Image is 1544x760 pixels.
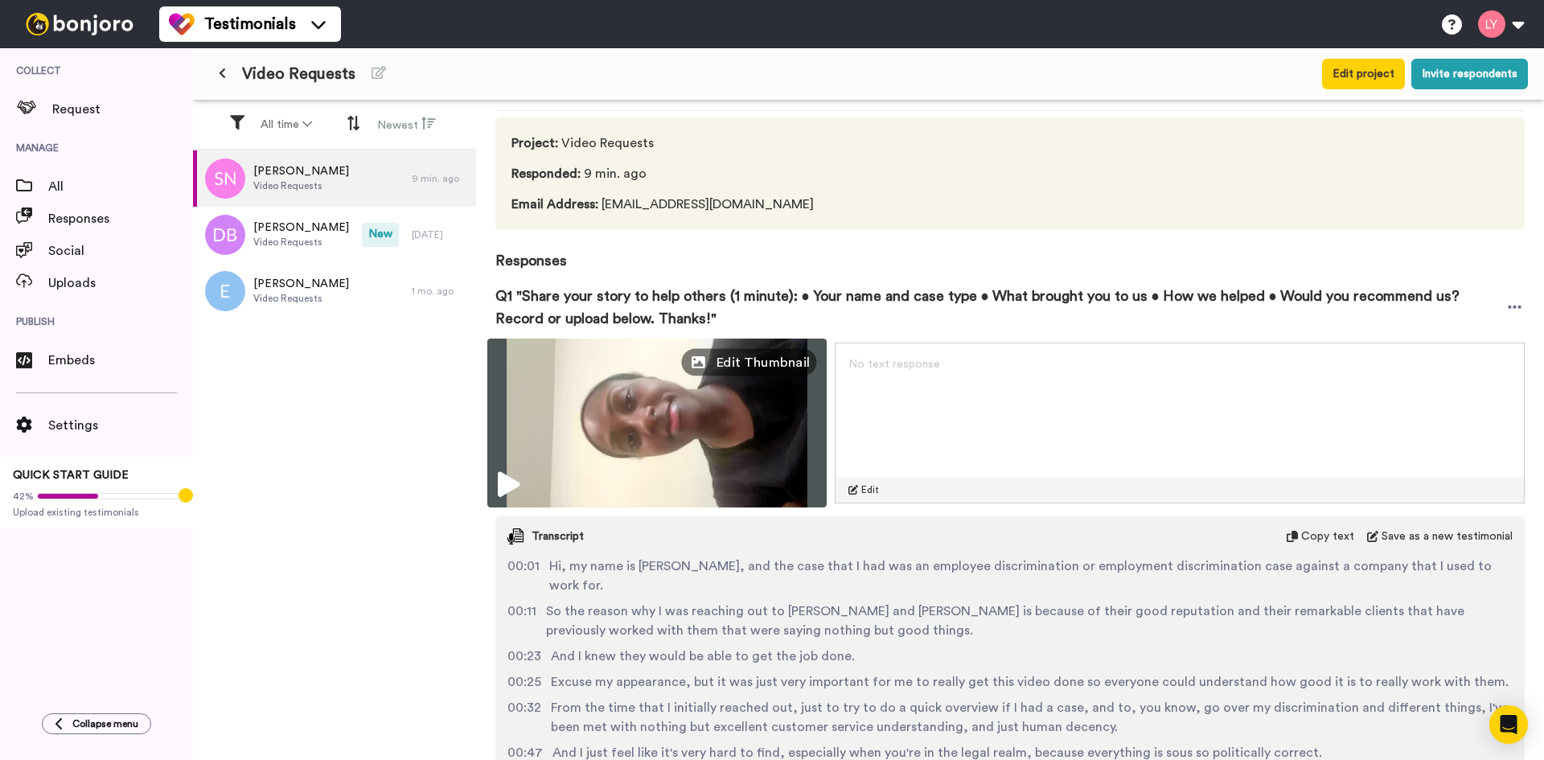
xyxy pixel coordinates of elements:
img: db.png [205,215,245,255]
span: 42% [13,490,34,503]
span: Responses [48,209,193,228]
span: QUICK START GUIDE [13,470,129,481]
span: Responses [495,230,1525,272]
span: Video Requests [253,179,349,192]
div: [DATE] [412,228,468,241]
span: 00:32 [507,698,541,737]
span: Video Requests [511,134,820,153]
span: 00:23 [507,647,541,666]
span: Social [48,241,193,261]
span: Uploads [48,273,193,293]
span: 9 min. ago [511,164,820,183]
span: Email Address : [511,198,598,211]
span: Responded : [511,167,581,180]
span: Video Requests [253,236,349,249]
span: Request [52,100,193,119]
div: Open Intercom Messenger [1489,705,1528,744]
div: Tooltip anchor [179,488,193,503]
span: And I knew they would be able to get the job done. [551,647,855,666]
div: 9 min. ago [412,172,468,185]
span: 00:01 [507,557,540,595]
span: Transcript [532,528,584,544]
span: From the time that I initially reached out, just to try to do a quick overview if I had a case, a... [551,698,1513,737]
span: Edit [861,483,879,496]
button: Newest [368,109,446,140]
span: No text response [848,359,940,370]
span: Video Requests [253,292,349,305]
span: Settings [48,416,193,435]
a: [PERSON_NAME]Video RequestsNew[DATE] [193,207,476,263]
img: e.png [205,271,245,311]
span: Video Requests [242,63,355,85]
button: Edit project [1322,59,1405,89]
span: [PERSON_NAME] [253,163,349,179]
img: bj-logo-header-white.svg [19,13,140,35]
span: Collapse menu [72,717,138,730]
span: Edit Thumbnail [716,352,811,372]
span: [EMAIL_ADDRESS][DOMAIN_NAME] [511,195,820,214]
span: Q1 "Share your story to help others (1 minute): • Your name and case type • What brought you to u... [495,285,1505,330]
span: All [48,177,193,196]
span: [PERSON_NAME] [253,276,349,292]
span: Embeds [48,351,193,370]
button: Invite respondents [1411,59,1528,89]
a: [PERSON_NAME]Video Requests9 min. ago [193,150,476,207]
span: Excuse my appearance, but it was just very important for me to really get this video done so ever... [551,672,1509,692]
div: 1 mo. ago [412,285,468,298]
span: Testimonials [204,13,296,35]
span: [PERSON_NAME] [253,220,349,236]
span: Copy text [1301,528,1354,544]
img: tm-color.svg [169,11,195,37]
button: Collapse menu [42,713,151,734]
img: transcript.svg [507,528,524,544]
img: 4767abed-57f7-467a-a07d-3cf4abefd3ab-thumbnail_full-1759949382.jpg [487,339,827,507]
span: Save as a new testimonial [1382,528,1513,544]
a: [PERSON_NAME]Video Requests1 mo. ago [193,263,476,319]
button: All time [251,110,322,139]
span: New [362,223,399,247]
span: 00:25 [507,672,541,692]
span: Upload existing testimonials [13,506,180,519]
span: So the reason why I was reaching out to [PERSON_NAME] and [PERSON_NAME] is because of their good ... [546,602,1513,640]
span: 00:11 [507,602,536,640]
img: sn.png [205,158,245,199]
span: Hi, my name is [PERSON_NAME], and the case that I had was an employee discrimination or employmen... [549,557,1513,595]
span: Project : [511,137,558,150]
